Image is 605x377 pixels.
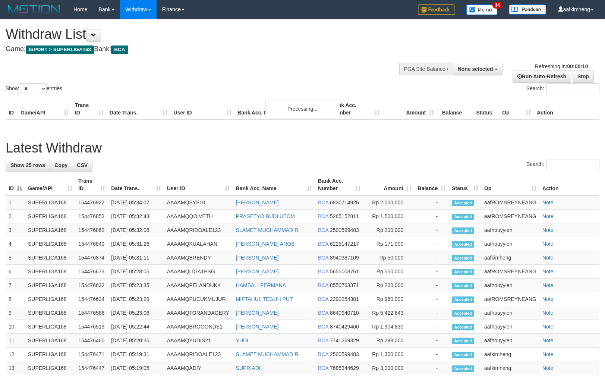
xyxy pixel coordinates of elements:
[437,98,473,120] th: Balance
[452,214,474,220] span: Accepted
[318,241,328,247] span: BCA
[542,213,554,219] a: Note
[19,83,47,94] select: Showentries
[542,255,554,261] a: Note
[330,282,359,288] span: Copy 8550763371 to clipboard
[452,200,474,206] span: Accepted
[318,255,328,261] span: BCA
[542,310,554,316] a: Note
[108,237,164,251] td: [DATE] 05:31:26
[236,310,279,316] a: [PERSON_NAME]
[526,159,599,170] label: Search:
[415,292,449,306] td: -
[534,98,599,120] th: Action
[481,265,539,279] td: aafROMSREYNEANG
[236,296,293,302] a: MIFTAHUL TEGUH PUT
[481,306,539,320] td: aafhouyyien
[6,223,25,237] td: 3
[6,98,18,120] th: ID
[542,200,554,205] a: Note
[75,334,108,348] td: 154476460
[363,210,415,223] td: Rp 1,500,000
[458,66,493,72] span: None selected
[6,210,25,223] td: 2
[75,292,108,306] td: 154476624
[75,237,108,251] td: 154476840
[330,310,359,316] span: Copy 8640940710 to clipboard
[415,195,449,210] td: -
[236,282,286,288] a: HAMBALI PERMANA
[6,265,25,279] td: 6
[50,159,72,172] a: Copy
[330,268,359,274] span: Copy 5655008761 to clipboard
[452,255,474,261] span: Accepted
[481,348,539,361] td: aafkimheng
[6,45,396,53] h4: Game: Bank:
[75,223,108,237] td: 154476862
[481,292,539,306] td: aafROMSREYNEANG
[25,237,75,251] td: SUPERLIGA168
[330,365,359,371] span: Copy 7685344629 to clipboard
[399,63,453,75] div: PGA Site Balance /
[164,174,233,195] th: User ID: activate to sort column ascending
[75,265,108,279] td: 154476673
[25,223,75,237] td: SUPERLIGA168
[236,337,248,343] a: YUDI
[363,279,415,292] td: Rp 200,000
[318,351,328,357] span: BCA
[236,324,279,330] a: [PERSON_NAME]
[107,98,171,120] th: Date Trans.
[363,237,415,251] td: Rp 171,000
[25,195,75,210] td: SUPERLIGA168
[164,334,233,348] td: AAAAMQYUDIS21
[466,4,498,15] img: Button%20Memo.svg
[481,361,539,375] td: aafkimheng
[6,159,50,172] a: Show 25 rows
[542,268,554,274] a: Note
[415,320,449,334] td: -
[108,223,164,237] td: [DATE] 05:32:06
[328,98,383,120] th: Bank Acc. Number
[481,279,539,292] td: aafhouyyien
[415,251,449,265] td: -
[25,361,75,375] td: SUPERLIGA168
[363,174,415,195] th: Amount: activate to sort column ascending
[452,227,474,234] span: Accepted
[318,296,328,302] span: BCA
[481,251,539,265] td: aafkimheng
[542,337,554,343] a: Note
[6,361,25,375] td: 13
[546,83,599,94] input: Search:
[236,255,279,261] a: [PERSON_NAME]
[453,63,502,75] button: None selected
[108,174,164,195] th: Date Trans.: activate to sort column ascending
[6,348,25,361] td: 12
[25,348,75,361] td: SUPERLIGA168
[542,282,554,288] a: Note
[108,195,164,210] td: [DATE] 05:34:07
[75,348,108,361] td: 154476471
[108,279,164,292] td: [DATE] 05:23:35
[318,268,328,274] span: BCA
[75,251,108,265] td: 154476874
[108,334,164,348] td: [DATE] 05:20:35
[481,320,539,334] td: aafhouyyien
[108,306,164,320] td: [DATE] 05:23:06
[452,338,474,344] span: Accepted
[318,310,328,316] span: BCA
[499,98,534,120] th: Op
[330,227,359,233] span: Copy 2500599483 to clipboard
[452,296,474,303] span: Accepted
[415,174,449,195] th: Balance: activate to sort column ascending
[6,195,25,210] td: 1
[236,365,261,371] a: SUPRIADI
[318,365,328,371] span: BCA
[6,83,62,94] label: Show entries
[25,174,75,195] th: Game/API: activate to sort column ascending
[452,269,474,275] span: Accepted
[75,195,108,210] td: 154476922
[452,241,474,248] span: Accepted
[567,63,588,69] strong: 00:00:10
[10,162,45,168] span: Show 25 rows
[265,100,340,118] div: Processing...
